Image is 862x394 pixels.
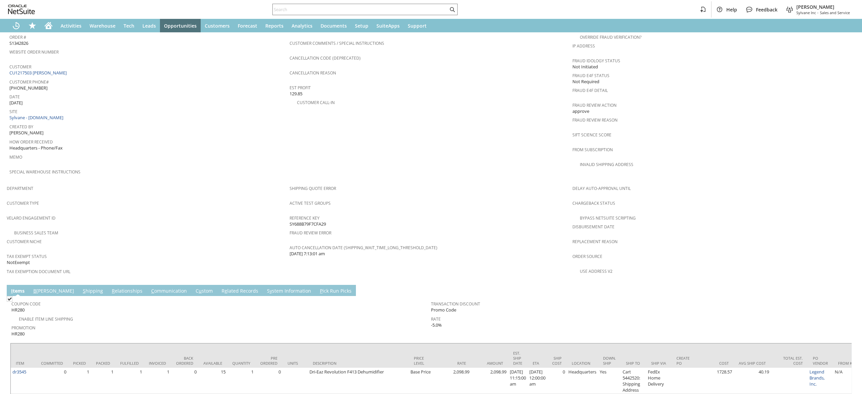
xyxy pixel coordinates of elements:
a: Replacement reason [572,239,618,244]
span: Not Initiated [572,64,598,70]
svg: Home [44,22,53,30]
a: Tax Exemption Document URL [7,269,70,274]
div: Location [572,361,593,366]
span: SuiteApps [376,23,400,29]
td: 0 [547,368,567,394]
div: Description [313,361,404,366]
a: CU1217503 [PERSON_NAME] [9,70,68,76]
span: HR280 [11,307,25,313]
a: Pick Run Picks [318,288,353,295]
svg: Recent Records [12,22,20,30]
a: Created By [9,124,33,130]
span: R [112,288,115,294]
td: [DATE] 12:00:00 am [528,368,547,394]
div: Est. Ship Date [513,351,523,366]
span: C [151,288,154,294]
span: -5.0% [431,322,442,328]
a: Communication [150,288,189,295]
span: [PHONE_NUMBER] [9,85,47,91]
a: Relationships [110,288,144,295]
div: Packed [96,361,110,366]
a: System Information [265,288,313,295]
a: Use Address V2 [580,268,612,274]
a: Department [7,186,33,191]
div: Ship To [626,361,641,366]
a: Special Warehouse Instructions [9,169,80,175]
div: Shortcuts [24,19,40,32]
span: SY688B79F7CFA29 [290,221,326,227]
a: Rate [431,316,441,322]
div: Cost [702,361,729,366]
span: Documents [321,23,347,29]
a: Related Records [220,288,260,295]
td: 1 [91,368,115,394]
span: Promo Code [431,307,456,313]
span: [DATE] [9,100,23,106]
a: Reports [261,19,288,32]
span: S [83,288,86,294]
a: Fraud Review Reason [572,117,618,123]
span: I [11,288,13,294]
span: Leads [142,23,156,29]
span: Headquarters - Phone/Fax [9,145,63,151]
div: Ship Cost [552,356,562,366]
div: Item [16,361,31,366]
a: Coupon Code [11,301,41,307]
input: Search [273,5,448,13]
a: Setup [351,19,372,32]
a: Velaro Engagement ID [7,215,56,221]
span: Not Required [572,78,599,85]
a: Shipping Quote Error [290,186,336,191]
div: Price Level [414,356,429,366]
span: Analytics [292,23,312,29]
td: Cart 5442520: Shipping Address [621,368,646,394]
div: Available [203,361,222,366]
a: Active Test Groups [290,200,331,206]
a: Memo [9,154,22,160]
div: Units [288,361,303,366]
a: Analytics [288,19,317,32]
span: [DATE] 7:13:01 am [290,251,325,257]
div: Committed [41,361,63,366]
a: From Subscription [572,147,613,153]
td: 1728.57 [697,368,734,394]
a: Customer Comments / Special Instructions [290,40,384,46]
div: Pre Ordered [260,356,277,366]
a: Home [40,19,57,32]
a: Fraud Review Action [572,102,617,108]
td: 1 [227,368,255,394]
a: Cancellation Code (deprecated) [290,55,361,61]
a: Enable Item Line Shipping [19,316,73,322]
div: Picked [73,361,86,366]
a: Promotion [11,325,35,331]
span: - [817,10,819,15]
td: FedEx Home Delivery [646,368,671,394]
span: Help [726,6,737,13]
span: Setup [355,23,368,29]
a: Date [9,94,20,100]
span: Reports [265,23,284,29]
span: B [33,288,36,294]
span: [PERSON_NAME] [9,130,43,136]
a: Opportunities [160,19,201,32]
a: Customer Type [7,200,39,206]
span: e [225,288,227,294]
span: Support [408,23,427,29]
div: Amount [476,361,503,366]
span: Opportunities [164,23,197,29]
td: 1 [68,368,91,394]
a: Website Order Number [9,49,59,55]
a: Fraud Idology Status [572,58,620,64]
a: How Order Received [9,139,53,145]
a: Delay Auto-Approval Until [572,186,631,191]
a: Warehouse [86,19,120,32]
td: 15 [198,368,227,394]
a: Transaction Discount [431,301,480,307]
a: Sift Science Score [572,132,611,138]
span: 129.85 [290,91,302,97]
td: 2,098.99 [434,368,471,394]
a: dr3545 [12,369,26,375]
a: Order Source [572,254,602,259]
span: Sylvane Inc [796,10,816,15]
span: Forecast [238,23,257,29]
